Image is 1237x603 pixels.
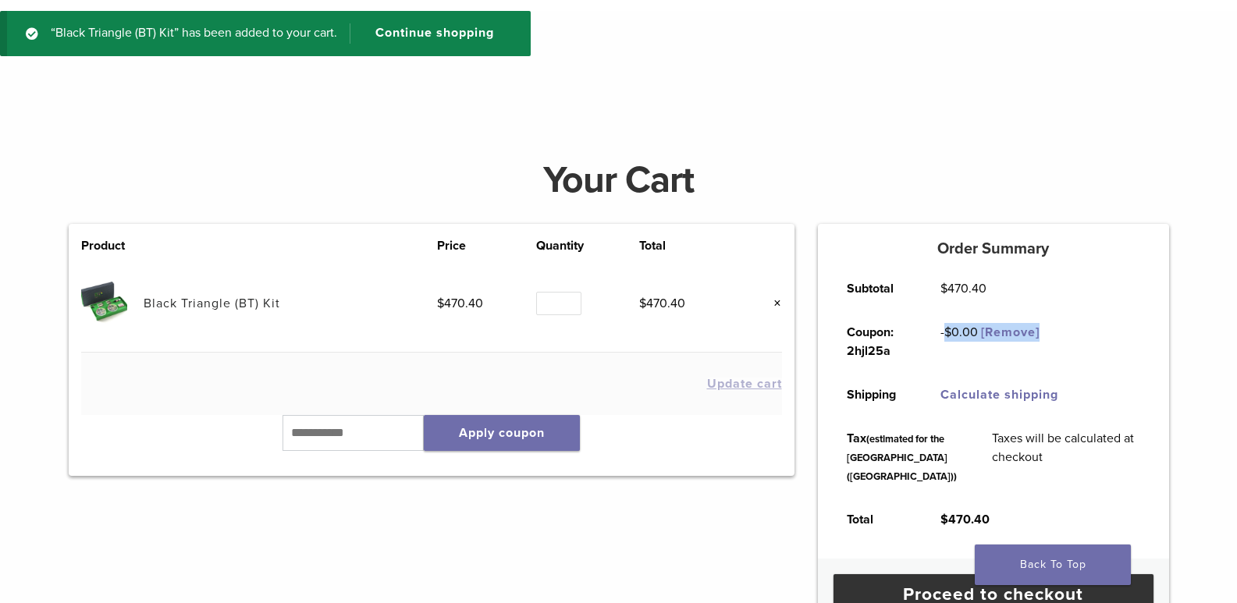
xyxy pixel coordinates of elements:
[830,417,975,498] th: Tax
[940,512,990,527] bdi: 470.40
[975,417,1157,498] td: Taxes will be calculated at checkout
[707,378,782,390] button: Update cart
[944,325,951,340] span: $
[818,239,1169,258] h5: Order Summary
[81,280,127,326] img: Black Triangle (BT) Kit
[350,23,506,44] a: Continue shopping
[424,415,580,451] button: Apply coupon
[940,281,947,296] span: $
[639,296,646,311] span: $
[975,544,1131,585] a: Back To Top
[57,161,1181,199] h1: Your Cart
[981,325,1040,340] a: Remove 2hjl25a coupon
[830,310,923,373] th: Coupon: 2hjl25a
[940,387,1058,403] a: Calculate shipping
[437,296,483,311] bdi: 470.40
[437,236,536,255] th: Price
[639,296,685,311] bdi: 470.40
[437,296,444,311] span: $
[536,236,638,255] th: Quantity
[639,236,738,255] th: Total
[144,296,280,311] a: Black Triangle (BT) Kit
[940,512,948,527] span: $
[847,433,957,483] small: (estimated for the [GEOGRAPHIC_DATA] ([GEOGRAPHIC_DATA]))
[81,236,144,255] th: Product
[923,310,1057,373] td: -
[830,373,923,417] th: Shipping
[940,281,986,296] bdi: 470.40
[762,293,782,314] a: Remove this item
[830,498,923,541] th: Total
[944,325,978,340] span: 0.00
[830,267,923,310] th: Subtotal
